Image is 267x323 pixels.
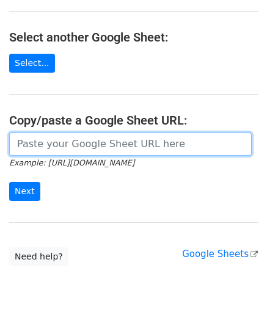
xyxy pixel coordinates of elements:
[9,132,252,156] input: Paste your Google Sheet URL here
[9,247,68,266] a: Need help?
[9,158,134,167] small: Example: [URL][DOMAIN_NAME]
[182,249,258,259] a: Google Sheets
[206,264,267,323] iframe: Chat Widget
[9,113,258,128] h4: Copy/paste a Google Sheet URL:
[9,30,258,45] h4: Select another Google Sheet:
[9,54,55,73] a: Select...
[9,182,40,201] input: Next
